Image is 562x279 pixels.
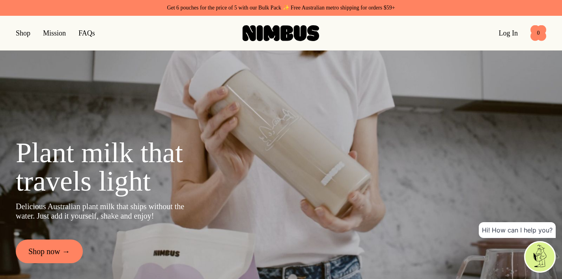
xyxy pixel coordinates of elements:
[479,222,556,238] div: Hi! How can I help you?
[43,29,66,37] a: Mission
[525,242,555,272] img: agent
[78,29,95,37] a: FAQs
[530,25,546,41] button: 0
[16,202,192,221] p: Delicious Australian plant milk that ships without the water. Just add it yourself, shake and enjoy!
[16,3,546,13] div: Get 6 pouches for the price of 5 with our Bulk Pack ✨ Free Australian metro shipping for orders $59+
[16,240,83,263] a: Shop now →
[16,139,243,195] h1: Plant milk that travels light
[499,29,518,37] a: Log In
